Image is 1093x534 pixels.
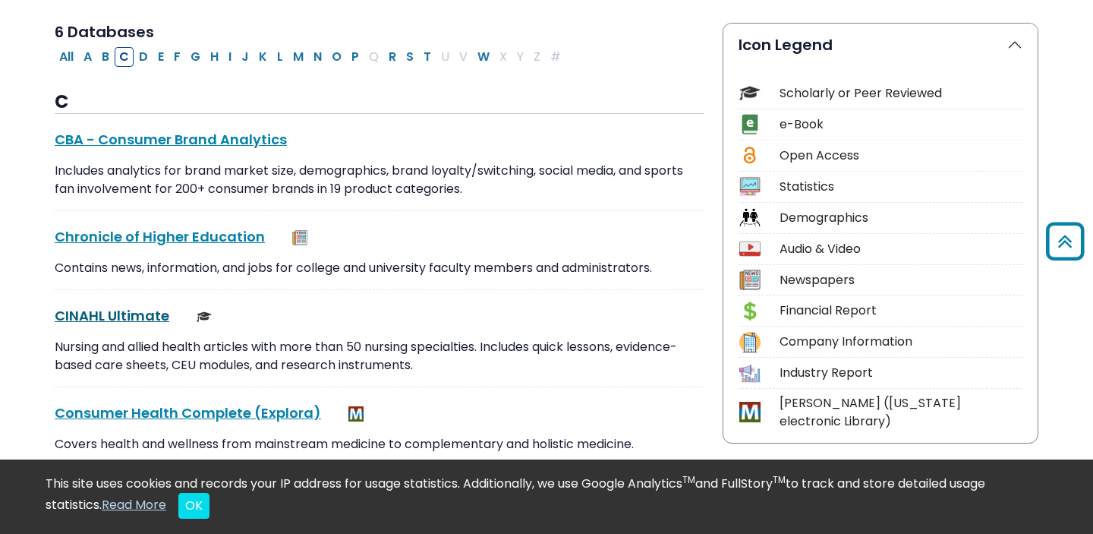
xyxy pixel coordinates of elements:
img: Icon Audio & Video [739,239,760,259]
img: Icon MeL (Michigan electronic Library) [739,402,760,422]
button: Filter Results C [115,47,134,67]
a: Chronicle of Higher Education [55,227,265,246]
button: Filter Results G [186,47,205,67]
button: Filter Results M [288,47,308,67]
div: Scholarly or Peer Reviewed [780,84,1022,103]
button: Filter Results E [153,47,169,67]
sup: TM [682,473,695,486]
button: Icon Legend [723,24,1038,66]
button: Filter Results O [327,47,346,67]
button: Filter Results A [79,47,96,67]
img: Icon Financial Report [739,301,760,321]
img: Icon Industry Report [739,363,760,384]
div: Newspapers [780,271,1022,289]
img: Icon Statistics [739,176,760,197]
a: CINAHL Ultimate [55,306,169,325]
img: MeL (Michigan electronic Library) [348,406,364,422]
sup: TM [773,473,786,486]
img: Icon Newspapers [739,270,760,290]
img: Icon Scholarly or Peer Reviewed [739,83,760,103]
button: Filter Results B [97,47,114,67]
a: Consumer Health Complete (Explora) [55,403,321,422]
p: Contains news, information, and jobs for college and university faculty members and administrators. [55,259,704,277]
img: Icon e-Book [739,114,760,134]
button: Close [178,493,209,519]
button: Filter Results W [473,47,494,67]
p: Includes analytics for brand market size, demographics, brand loyalty/switching, social media, an... [55,162,704,198]
button: Filter Results R [384,47,401,67]
img: Scholarly or Peer Reviewed [197,309,212,324]
img: Icon Company Information [739,332,760,352]
button: Filter Results K [254,47,272,67]
div: Statistics [780,178,1022,196]
button: Filter Results N [309,47,326,67]
div: Audio & Video [780,240,1022,258]
button: Filter Results D [134,47,153,67]
img: Icon Demographics [739,207,760,228]
div: This site uses cookies and records your IP address for usage statistics. Additionally, we use Goo... [46,475,1047,519]
button: Filter Results J [237,47,254,67]
div: e-Book [780,115,1022,134]
button: Filter Results L [272,47,288,67]
p: Nursing and allied health articles with more than 50 nursing specialties. Includes quick lessons,... [55,338,704,374]
button: Filter Results T [419,47,436,67]
span: 6 Databases [55,21,154,43]
a: CBA - Consumer Brand Analytics [55,130,287,149]
button: Filter Results I [224,47,236,67]
div: Open Access [780,147,1022,165]
a: Back to Top [1041,229,1089,254]
div: [PERSON_NAME] ([US_STATE] electronic Library) [780,394,1022,431]
img: Icon Open Access [740,145,759,166]
p: Covers health and wellness from mainstream medicine to complementary and holistic medicine. [55,435,704,453]
div: Industry Report [780,364,1022,382]
button: All [55,47,78,67]
img: Newspapers [292,230,307,245]
div: Demographics [780,209,1022,227]
div: Company Information [780,333,1022,351]
button: Filter Results H [206,47,223,67]
h3: C [55,91,704,114]
button: Filter Results S [402,47,418,67]
div: Alpha-list to filter by first letter of database name [55,47,567,65]
button: Filter Results P [347,47,364,67]
a: Read More [102,496,166,513]
div: Financial Report [780,302,1022,320]
button: Filter Results F [169,47,185,67]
